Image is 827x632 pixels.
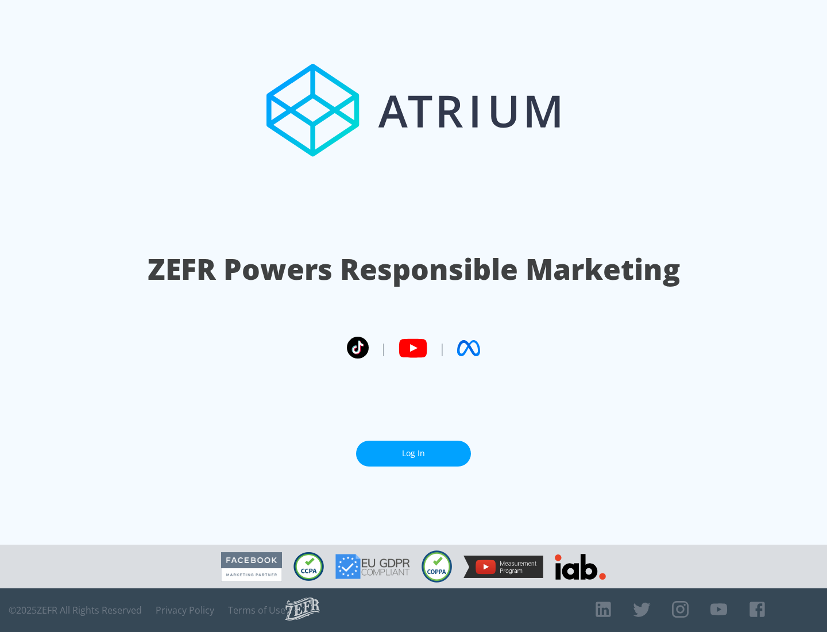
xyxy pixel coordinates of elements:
span: | [380,340,387,357]
img: GDPR Compliant [335,554,410,579]
img: IAB [555,554,606,580]
img: CCPA Compliant [293,552,324,581]
a: Privacy Policy [156,604,214,616]
span: | [439,340,446,357]
img: Facebook Marketing Partner [221,552,282,581]
a: Terms of Use [228,604,285,616]
h1: ZEFR Powers Responsible Marketing [148,249,680,289]
a: Log In [356,441,471,467]
img: YouTube Measurement Program [463,556,543,578]
img: COPPA Compliant [422,550,452,583]
span: © 2025 ZEFR All Rights Reserved [9,604,142,616]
